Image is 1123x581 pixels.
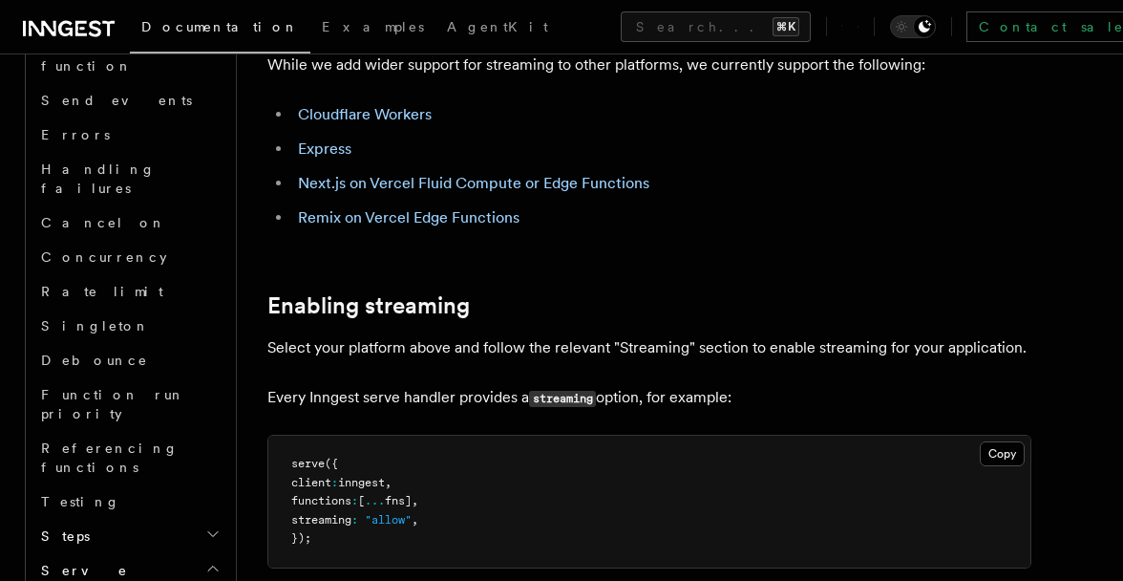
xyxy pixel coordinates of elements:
[358,494,365,507] span: [
[412,494,418,507] span: ,
[298,140,351,158] a: Express
[291,457,325,470] span: serve
[41,127,110,142] span: Errors
[33,527,90,546] span: Steps
[33,377,224,431] a: Function run priority
[890,15,936,38] button: Toggle dark mode
[385,476,392,489] span: ,
[141,19,299,34] span: Documentation
[621,11,811,42] button: Search...⌘K
[33,309,224,343] a: Singleton
[41,441,179,475] span: Referencing functions
[351,513,358,527] span: :
[33,30,224,83] a: Create a function
[322,19,424,34] span: Examples
[41,387,185,421] span: Function run priority
[385,494,412,507] span: fns]
[41,353,148,368] span: Debounce
[435,6,560,52] a: AgentKit
[33,118,224,152] a: Errors
[33,561,128,580] span: Serve
[447,19,548,34] span: AgentKit
[41,215,166,230] span: Cancel on
[33,484,224,519] a: Testing
[298,174,649,192] a: Next.js on Vercel Fluid Compute or Edge Functions
[310,6,435,52] a: Examples
[33,240,224,274] a: Concurrency
[33,83,224,118] a: Send events
[325,457,338,470] span: ({
[41,249,167,265] span: Concurrency
[980,441,1025,466] button: Copy
[291,494,351,507] span: functions
[298,105,432,123] a: Cloudflare Workers
[33,152,224,205] a: Handling failures
[291,531,311,545] span: });
[41,494,120,509] span: Testing
[338,476,385,489] span: inngest
[298,208,519,226] a: Remix on Vercel Edge Functions
[41,93,192,108] span: Send events
[33,205,224,240] a: Cancel on
[33,274,224,309] a: Rate limit
[33,431,224,484] a: Referencing functions
[291,513,351,527] span: streaming
[33,343,224,377] a: Debounce
[291,476,331,489] span: client
[41,161,156,196] span: Handling failures
[412,513,418,527] span: ,
[773,17,799,36] kbd: ⌘K
[267,384,1031,412] p: Every Inngest serve handler provides a option, for example:
[365,494,385,507] span: ...
[529,391,596,407] code: streaming
[267,334,1031,361] p: Select your platform above and follow the relevant "Streaming" section to enable streaming for yo...
[331,476,338,489] span: :
[267,52,1031,78] p: While we add wider support for streaming to other platforms, we currently support the following:
[365,513,412,527] span: "allow"
[33,519,224,553] button: Steps
[267,292,470,319] a: Enabling streaming
[41,284,163,299] span: Rate limit
[351,494,358,507] span: :
[130,6,310,54] a: Documentation
[41,318,150,334] span: Singleton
